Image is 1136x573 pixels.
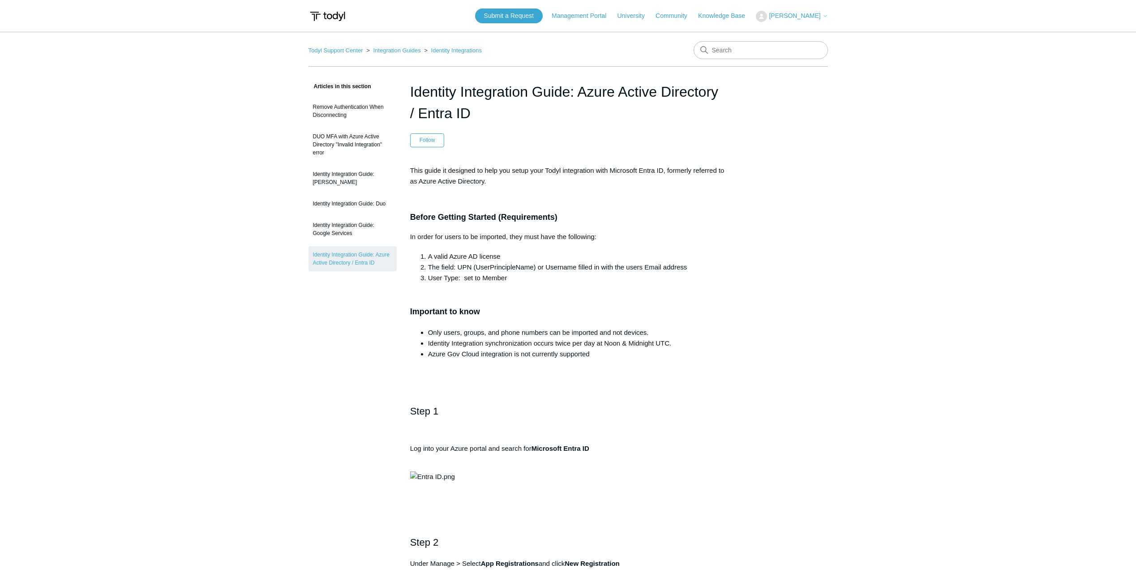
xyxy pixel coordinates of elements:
a: Submit a Request [475,9,543,23]
a: DUO MFA with Azure Active Directory "Invalid Integration" error [309,128,397,161]
p: This guide it designed to help you setup your Todyl integration with Microsoft Entra ID, formerly... [410,165,726,187]
li: Azure Gov Cloud integration is not currently supported [428,349,726,359]
p: In order for users to be imported, they must have the following: [410,231,726,242]
a: Identity Integrations [431,47,482,54]
a: Management Portal [552,11,615,21]
li: User Type: set to Member [428,273,726,283]
a: Identity Integration Guide: Azure Active Directory / Entra ID [309,246,397,271]
h1: Identity Integration Guide: Azure Active Directory / Entra ID [410,81,726,124]
li: Identity Integrations [422,47,482,54]
a: Identity Integration Guide: [PERSON_NAME] [309,166,397,191]
img: Entra ID.png [410,471,455,482]
strong: Microsoft Entra ID [532,445,589,452]
a: Integration Guides [373,47,420,54]
a: Community [656,11,696,21]
h3: Before Getting Started (Requirements) [410,211,726,224]
h2: Step 1 [410,403,726,435]
li: Only users, groups, and phone numbers can be imported and not devices. [428,327,726,338]
h3: Important to know [410,292,726,318]
a: Todyl Support Center [309,47,363,54]
a: University [617,11,653,21]
strong: New Registration [565,560,620,567]
a: Identity Integration Guide: Google Services [309,217,397,242]
button: Follow Article [410,133,445,147]
li: Todyl Support Center [309,47,365,54]
span: Articles in this section [309,83,371,90]
span: [PERSON_NAME] [769,12,820,19]
a: Knowledge Base [698,11,754,21]
strong: App Registrations [481,560,539,567]
img: Todyl Support Center Help Center home page [309,8,347,25]
li: Integration Guides [364,47,422,54]
a: Remove Authentication When Disconnecting [309,98,397,124]
p: Log into your Azure portal and search for [410,443,726,465]
a: Identity Integration Guide: Duo [309,195,397,212]
h2: Step 2 [410,535,726,550]
li: A valid Azure AD license [428,251,726,262]
input: Search [694,41,828,59]
li: The field: UPN (UserPrincipleName) or Username filled in with the users Email address [428,262,726,273]
li: Identity Integration synchronization occurs twice per day at Noon & Midnight UTC. [428,338,726,349]
button: [PERSON_NAME] [756,11,827,22]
